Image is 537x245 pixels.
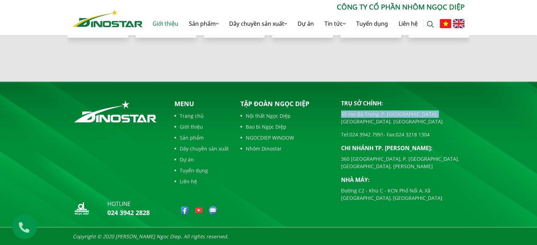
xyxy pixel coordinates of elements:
[107,200,150,208] p: hotline
[174,99,229,109] p: Menu
[341,187,465,202] p: Đường C2 - Khu C - KCN Phố Nối A, Xã [GEOGRAPHIC_DATA], [GEOGRAPHIC_DATA]
[174,145,229,152] a: Dây chuyền sản xuất
[341,176,465,184] p: Nhà máy:
[224,12,292,35] a: Dây chuyền sản xuất
[341,99,465,108] p: Trụ sở chính:
[427,21,434,28] img: search
[341,110,465,125] p: 35 Hai Bà Trưng, P. [GEOGRAPHIC_DATA], [GEOGRAPHIC_DATA]. [GEOGRAPHIC_DATA]
[319,12,351,35] a: Tin tức
[174,112,229,120] a: Trang chủ
[240,134,330,141] a: NGOCDIEP WINDOW
[350,131,383,138] a: 024 3942 7991
[351,12,393,35] a: Tuyển dụng
[440,19,451,28] img: Tiếng Việt
[184,12,224,35] a: Sản phẩm
[341,155,465,170] p: 360 [GEOGRAPHIC_DATA], P. [GEOGRAPHIC_DATA], [GEOGRAPHIC_DATA]. [PERSON_NAME]
[341,144,465,152] p: Chi nhánh TP. [PERSON_NAME]:
[174,123,229,130] a: Giới thiệu
[174,156,229,163] a: Dự án
[107,208,150,217] a: 024 3942 2828
[73,200,90,217] img: logo_nd_footer
[240,123,330,130] a: Bao bì Ngọc Diệp
[292,12,319,35] a: Dự án
[73,10,143,27] img: Nhôm Dinostar
[240,145,330,152] a: Nhôm Dinostar
[393,12,423,35] a: Liên hệ
[143,2,465,12] p: CÔNG TY CỔ PHẦN NHÔM NGỌC DIỆP
[147,12,184,35] a: Giới thiệu
[174,134,229,141] a: Sản phẩm
[341,131,465,138] p: Tel: - Fax:
[240,112,330,120] a: Nội thất Ngọc Diệp
[453,19,465,28] img: English
[240,99,330,109] p: Tập đoàn Ngọc Diệp
[73,99,158,124] img: logo_footer
[174,178,229,185] a: Liên hệ
[396,131,430,138] a: 024 3218 1304
[73,233,228,240] i: Copyright © 2020 [PERSON_NAME] Ngoc Diep. All rights reserved.
[174,167,229,174] a: Tuyển dụng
